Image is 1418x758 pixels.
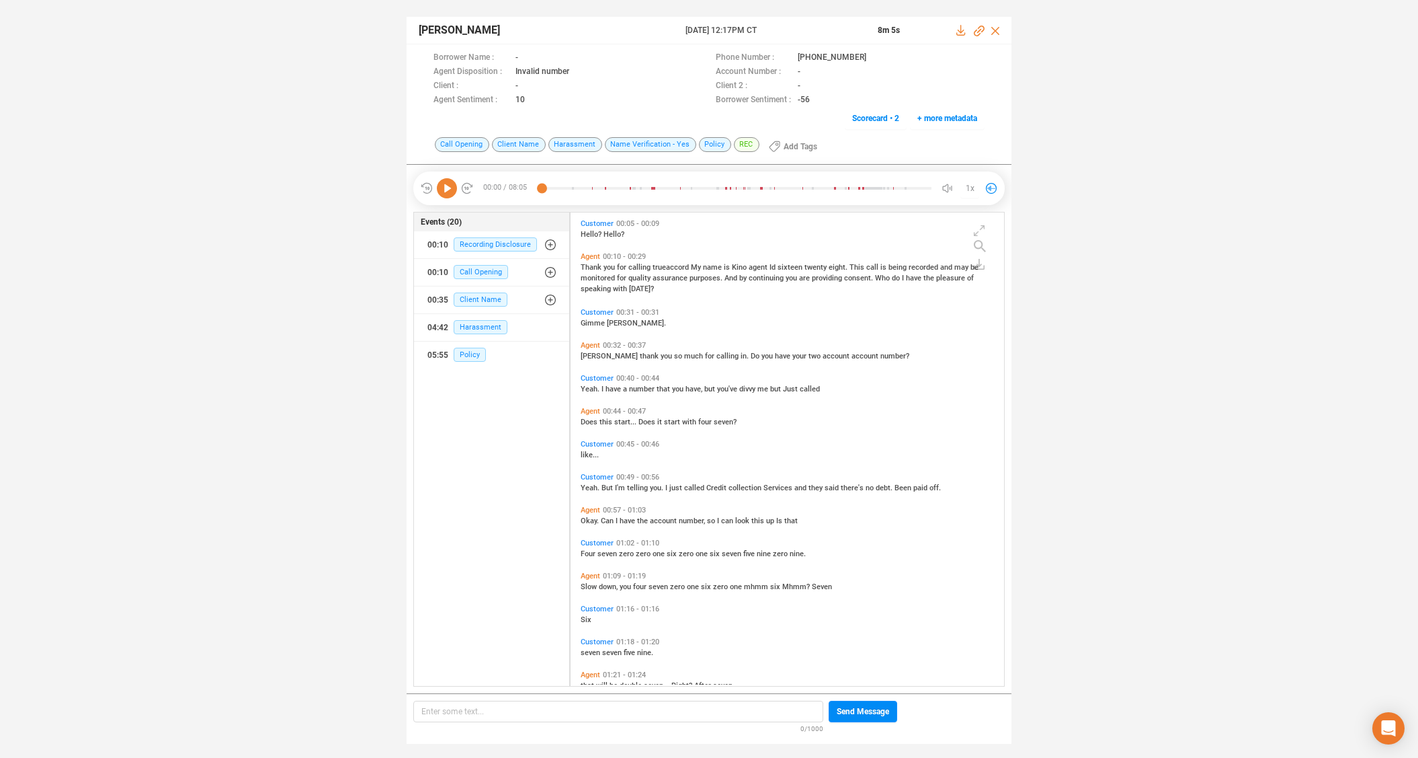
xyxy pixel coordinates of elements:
span: purposes. [690,274,724,282]
span: for [617,263,628,272]
span: up [766,517,776,525]
span: that [657,385,672,393]
span: Agent Disposition : [433,65,509,79]
span: and [794,484,808,492]
span: Id [769,263,778,272]
span: you [603,263,617,272]
button: Send Message [829,701,897,722]
span: name [703,263,724,272]
span: you. [650,484,665,492]
span: trueaccord [653,263,691,272]
span: Recording Disclosure [454,237,537,252]
span: 00:31 - 00:31 [614,308,662,317]
span: Is [776,517,784,525]
span: Invalid number [515,65,569,79]
span: but [770,385,783,393]
button: Scorecard • 2 [845,108,907,129]
span: will [596,681,610,690]
span: 10 [515,93,525,108]
span: Phone Number : [716,51,791,65]
span: mhmm [744,582,770,591]
span: I [601,385,606,393]
span: continuing [749,274,786,282]
span: Slow [581,582,599,591]
span: do [892,274,902,282]
span: REC [734,137,759,152]
span: one [730,582,744,591]
span: Customer [581,440,614,449]
span: Who [875,274,892,282]
span: off. [929,484,941,492]
span: Six [581,615,591,624]
span: + more metadata [917,108,977,129]
span: called [800,385,820,393]
span: called [684,484,706,492]
span: 00:32 - 00:37 [600,341,649,350]
span: [PERSON_NAME] [419,22,500,38]
span: Yeah. [581,484,601,492]
span: Borrower Name : [433,51,509,65]
span: Policy [454,348,486,362]
span: six [770,582,782,591]
span: four [698,418,714,426]
span: account [851,352,880,361]
span: Customer [581,605,614,613]
span: Name Verification - Yes [605,137,696,152]
span: Just [783,385,800,393]
span: being [888,263,909,272]
span: a [623,385,629,393]
span: Customer [581,473,614,482]
span: Customer [581,219,614,228]
span: in. [741,352,751,361]
span: can [721,517,735,525]
span: twenty [804,263,829,272]
span: pleasure [936,274,967,282]
span: be [610,681,620,690]
span: start [664,418,682,426]
span: of [967,274,974,282]
span: Yeah. [581,385,601,393]
span: But [601,484,615,492]
span: 00:05 - 00:09 [614,219,662,228]
span: [PHONE_NUMBER] [798,51,866,65]
span: Credit [706,484,728,492]
span: 00:49 - 00:56 [614,473,662,482]
span: Client 2 : [716,79,791,93]
span: me [757,385,770,393]
div: 00:10 [427,234,448,256]
span: Call Opening [454,265,508,279]
span: you [761,352,775,361]
span: And [724,274,739,282]
span: calling [628,263,653,272]
span: have [620,517,637,525]
span: the [637,517,650,525]
span: Policy [699,137,731,152]
span: thank [640,352,661,361]
span: Hello? [581,230,603,239]
span: Agent [581,572,600,580]
span: have [906,274,923,282]
span: have [775,352,792,361]
span: for [617,274,628,282]
span: - [798,79,800,93]
span: After [694,681,713,690]
span: five [624,648,637,657]
span: zero [670,582,687,591]
span: Agent Sentiment : [433,93,509,108]
div: 05:55 [427,344,448,366]
button: 1x [960,179,979,198]
div: 00:10 [427,262,448,283]
span: I [665,484,669,492]
span: recorded [909,263,940,272]
span: 01:02 - 01:10 [614,539,662,547]
span: assurance [653,274,690,282]
span: six [701,582,713,591]
span: [DATE]? [629,285,654,293]
span: you've [717,385,739,393]
span: seven [722,549,743,558]
span: [PERSON_NAME] [581,352,640,361]
span: much [684,352,705,361]
button: 04:42Harassment [414,314,569,341]
span: Services [763,484,794,492]
span: for [705,352,716,361]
